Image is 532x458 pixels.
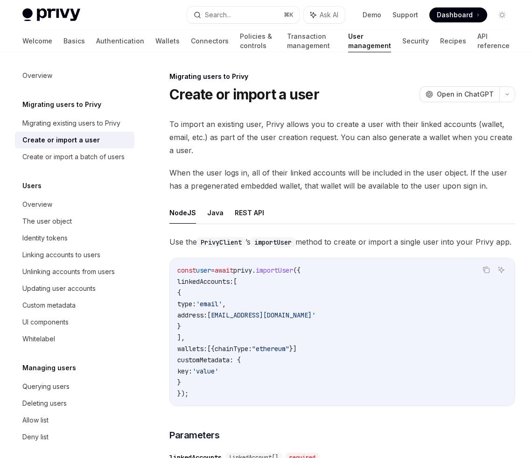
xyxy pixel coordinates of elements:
[22,300,76,311] div: Custom metadata
[235,202,264,224] button: REST API
[22,199,52,210] div: Overview
[15,67,134,84] a: Overview
[177,389,189,398] span: });
[222,300,226,308] span: ,
[22,381,70,392] div: Querying users
[240,30,276,52] a: Policies & controls
[233,266,252,275] span: privy
[22,283,96,294] div: Updating user accounts
[22,415,49,426] div: Allow list
[289,345,297,353] span: }]
[177,266,196,275] span: const
[256,266,293,275] span: importUser
[230,356,241,364] span: : {
[477,30,510,52] a: API reference
[15,331,134,347] a: Whitelabel
[252,345,289,353] span: "ethereum"
[15,196,134,213] a: Overview
[15,378,134,395] a: Querying users
[177,345,207,353] span: wallets:
[22,398,67,409] div: Deleting users
[215,345,252,353] span: chainType:
[15,247,134,263] a: Linking accounts to users
[177,322,181,331] span: }
[15,263,134,280] a: Unlinking accounts from users
[177,367,192,375] span: key:
[177,378,181,387] span: }
[177,300,196,308] span: type:
[169,72,515,81] div: Migrating users to Privy
[420,86,499,102] button: Open in ChatGPT
[22,431,49,443] div: Deny list
[22,118,120,129] div: Migrating existing users to Privy
[363,10,381,20] a: Demo
[233,277,237,286] span: [
[15,429,134,445] a: Deny list
[15,395,134,412] a: Deleting users
[191,30,229,52] a: Connectors
[495,7,510,22] button: Toggle dark mode
[22,134,100,146] div: Create or import a user
[495,264,507,276] button: Ask AI
[15,412,134,429] a: Allow list
[177,277,233,286] span: linkedAccounts:
[207,202,224,224] button: Java
[22,151,125,162] div: Create or import a batch of users
[169,202,196,224] button: NodeJS
[251,237,295,247] code: importUser
[169,429,219,442] span: Parameters
[480,264,492,276] button: Copy the contents from the code block
[348,30,391,52] a: User management
[22,333,55,345] div: Whitelabel
[207,345,215,353] span: [{
[205,9,231,21] div: Search...
[320,10,338,20] span: Ask AI
[196,266,211,275] span: user
[22,30,52,52] a: Welcome
[22,216,72,227] div: The user object
[15,314,134,331] a: UI components
[22,266,115,277] div: Unlinking accounts from users
[402,30,429,52] a: Security
[15,230,134,247] a: Identity tokens
[22,249,100,261] div: Linking accounts to users
[22,8,80,21] img: light logo
[437,90,494,99] span: Open in ChatGPT
[211,266,215,275] span: =
[22,180,42,191] h5: Users
[15,132,134,148] a: Create or import a user
[22,362,76,373] h5: Managing users
[177,289,181,297] span: {
[293,266,301,275] span: ({
[252,266,256,275] span: .
[22,317,69,328] div: UI components
[22,70,52,81] div: Overview
[437,10,473,20] span: Dashboard
[15,297,134,314] a: Custom metadata
[15,280,134,297] a: Updating user accounts
[287,30,337,52] a: Transaction management
[169,118,515,157] span: To import an existing user, Privy allows you to create a user with their linked accounts (wallet,...
[15,148,134,165] a: Create or import a batch of users
[284,11,294,19] span: ⌘ K
[196,300,222,308] span: 'email'
[169,166,515,192] span: When the user logs in, all of their linked accounts will be included in the user object. If the u...
[215,266,233,275] span: await
[440,30,466,52] a: Recipes
[96,30,144,52] a: Authentication
[192,367,218,375] span: 'value'
[177,333,185,342] span: ],
[392,10,418,20] a: Support
[63,30,85,52] a: Basics
[207,311,315,319] span: [EMAIL_ADDRESS][DOMAIN_NAME]'
[22,99,101,110] h5: Migrating users to Privy
[15,213,134,230] a: The user object
[177,311,207,319] span: address:
[155,30,180,52] a: Wallets
[15,115,134,132] a: Migrating existing users to Privy
[304,7,345,23] button: Ask AI
[187,7,299,23] button: Search...⌘K
[22,233,68,244] div: Identity tokens
[177,356,230,364] span: customMetadata
[169,86,319,103] h1: Create or import a user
